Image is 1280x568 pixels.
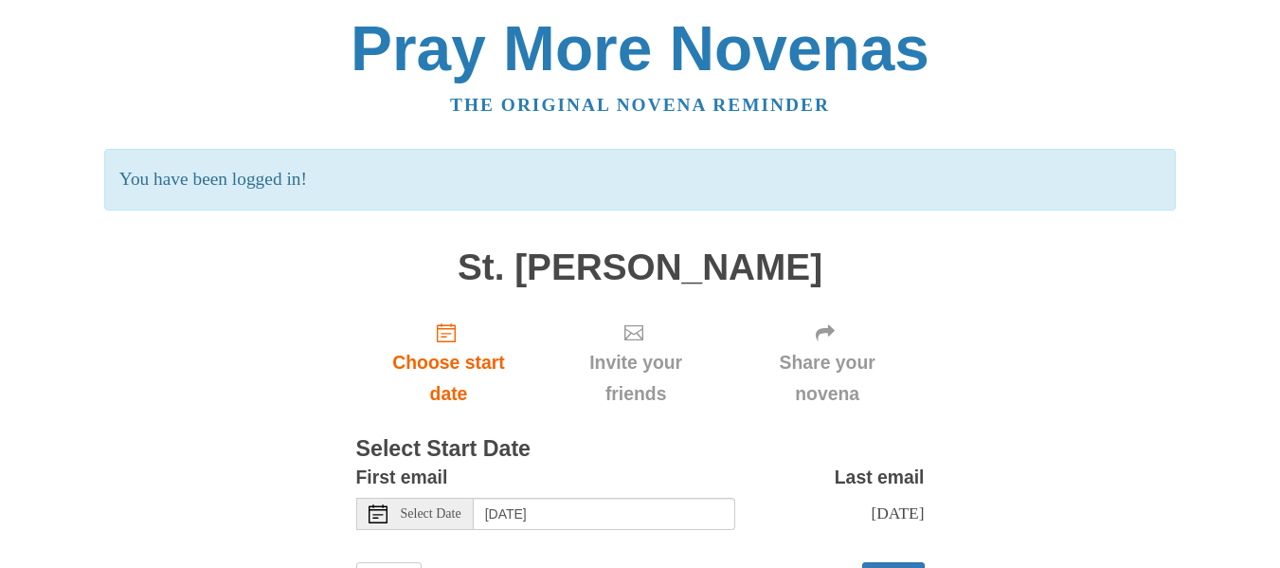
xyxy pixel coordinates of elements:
div: Click "Next" to confirm your start date first. [730,306,925,419]
label: Last email [835,462,925,493]
a: The original novena reminder [450,95,830,115]
span: Select Date [401,507,461,521]
a: Pray More Novenas [351,13,929,83]
h3: Select Start Date [356,437,925,462]
span: [DATE] [871,504,924,522]
h1: St. [PERSON_NAME] [356,247,925,288]
div: Click "Next" to confirm your start date first. [541,306,730,419]
span: Choose start date [375,347,523,410]
span: Share your novena [749,347,906,410]
a: Choose start date [356,306,542,419]
label: First email [356,462,448,493]
span: Invite your friends [560,347,711,410]
p: You have been logged in! [104,149,1176,211]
